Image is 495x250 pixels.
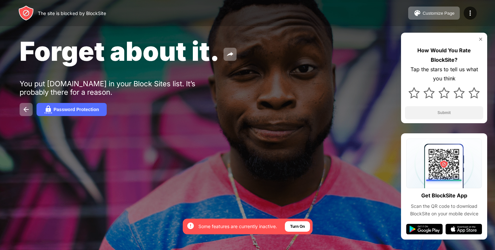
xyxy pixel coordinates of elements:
img: star.svg [454,87,465,98]
img: star.svg [409,87,420,98]
img: share.svg [226,50,234,58]
img: menu-icon.svg [466,9,474,17]
div: Scan the QR code to download BlockSite on your mobile device [406,203,482,217]
img: pallet.svg [413,9,421,17]
img: app-store.svg [445,224,482,234]
img: header-logo.svg [18,5,34,21]
button: Password Protection [37,103,107,116]
div: Turn On [290,223,305,230]
div: Password Protection [54,107,99,112]
img: back.svg [22,106,30,113]
div: How Would You Rate BlockSite? [405,46,483,65]
div: Tap the stars to tell us what you think [405,65,483,84]
img: star.svg [439,87,450,98]
img: password.svg [44,106,52,113]
div: Customize Page [423,11,455,16]
img: qrcode.svg [406,139,482,188]
iframe: Banner [20,168,174,242]
button: Submit [405,106,483,119]
img: error-circle-white.svg [187,222,194,230]
div: The site is blocked by BlockSite [38,10,106,16]
button: Customize Page [408,7,460,20]
img: star.svg [424,87,435,98]
span: Forget about it. [20,35,220,67]
img: star.svg [469,87,480,98]
div: Get BlockSite App [421,191,467,200]
div: You put [DOMAIN_NAME] in your Block Sites list. It’s probably there for a reason. [20,79,221,96]
img: google-play.svg [406,224,443,234]
div: Some features are currently inactive. [198,223,277,230]
img: rate-us-close.svg [478,37,483,42]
